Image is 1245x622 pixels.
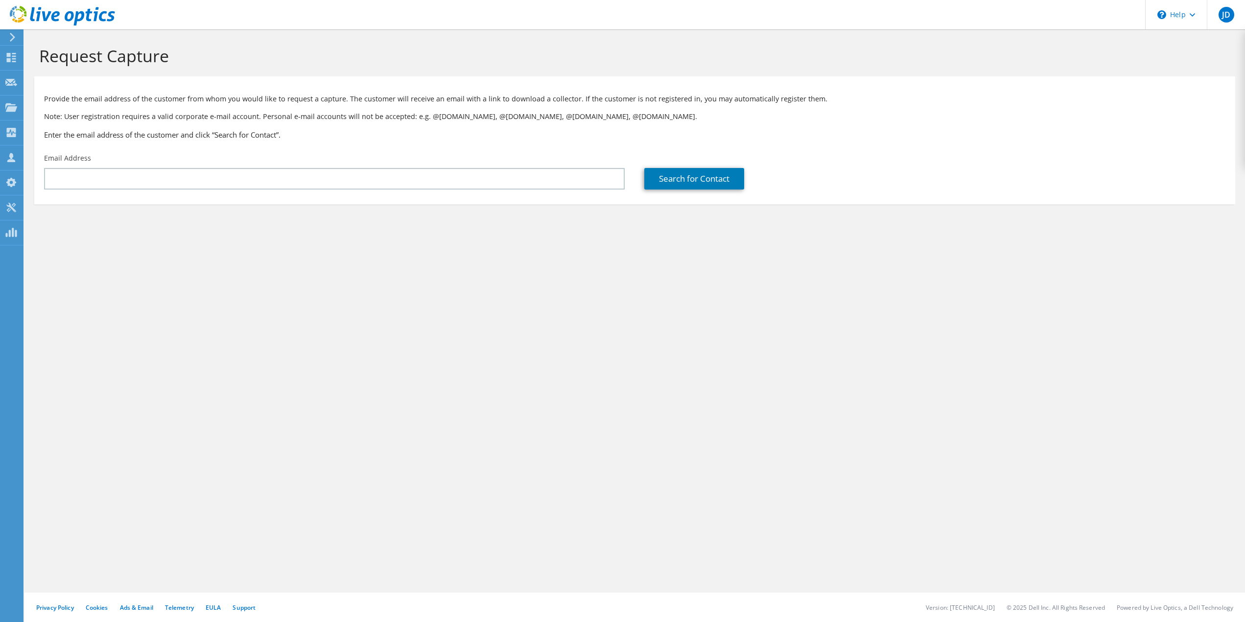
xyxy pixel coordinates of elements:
[1157,10,1166,19] svg: \n
[1007,603,1105,612] li: © 2025 Dell Inc. All Rights Reserved
[39,46,1225,66] h1: Request Capture
[1117,603,1233,612] li: Powered by Live Optics, a Dell Technology
[86,603,108,612] a: Cookies
[44,111,1225,122] p: Note: User registration requires a valid corporate e-mail account. Personal e-mail accounts will ...
[44,94,1225,104] p: Provide the email address of the customer from whom you would like to request a capture. The cust...
[206,603,221,612] a: EULA
[1219,7,1234,23] span: JD
[233,603,256,612] a: Support
[120,603,153,612] a: Ads & Email
[44,153,91,163] label: Email Address
[165,603,194,612] a: Telemetry
[644,168,744,190] a: Search for Contact
[44,129,1225,140] h3: Enter the email address of the customer and click “Search for Contact”.
[36,603,74,612] a: Privacy Policy
[926,603,995,612] li: Version: [TECHNICAL_ID]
